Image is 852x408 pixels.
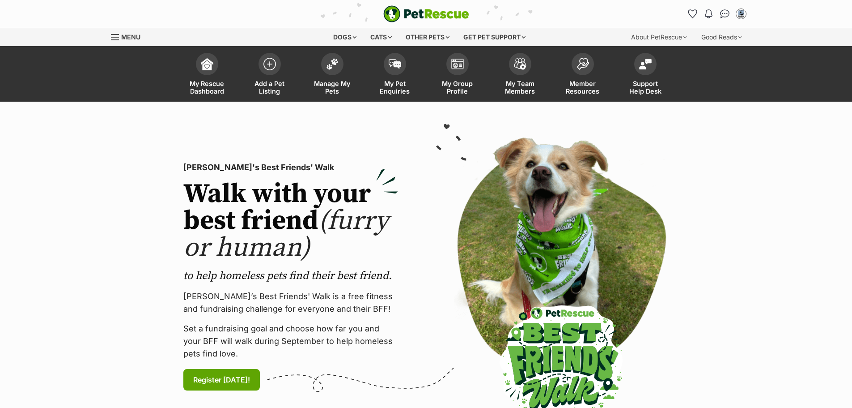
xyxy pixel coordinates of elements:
[176,48,238,102] a: My Rescue Dashboard
[183,161,398,174] p: [PERSON_NAME]'s Best Friends' Walk
[301,48,364,102] a: Manage My Pets
[364,28,398,46] div: Cats
[551,48,614,102] a: Member Resources
[326,58,339,70] img: manage-my-pets-icon-02211641906a0b7f246fdf0571729dbe1e7629f14944591b6c1af311fb30b64b.svg
[389,59,401,69] img: pet-enquiries-icon-7e3ad2cf08bfb03b45e93fb7055b45f3efa6380592205ae92323e6603595dc1f.svg
[426,48,489,102] a: My Group Profile
[734,7,748,21] button: My account
[702,7,716,21] button: Notifications
[625,80,665,95] span: Support Help Desk
[250,80,290,95] span: Add a Pet Listing
[451,59,464,69] img: group-profile-icon-3fa3cf56718a62981997c0bc7e787c4b2cf8bcc04b72c1350f741eb67cf2f40e.svg
[383,5,469,22] img: logo-e224e6f780fb5917bec1dbf3a21bbac754714ae5b6737aabdf751b685950b380.svg
[238,48,301,102] a: Add a Pet Listing
[614,48,677,102] a: Support Help Desk
[201,58,213,70] img: dashboard-icon-eb2f2d2d3e046f16d808141f083e7271f6b2e854fb5c12c21221c1fb7104beca.svg
[183,369,260,391] a: Register [DATE]!
[187,80,227,95] span: My Rescue Dashboard
[686,7,748,21] ul: Account quick links
[121,33,140,41] span: Menu
[183,181,398,262] h2: Walk with your best friend
[500,80,540,95] span: My Team Members
[489,48,551,102] a: My Team Members
[364,48,426,102] a: My Pet Enquiries
[183,290,398,315] p: [PERSON_NAME]’s Best Friends' Walk is a free fitness and fundraising challenge for everyone and t...
[327,28,363,46] div: Dogs
[625,28,693,46] div: About PetRescue
[312,80,352,95] span: Manage My Pets
[686,7,700,21] a: Favourites
[375,80,415,95] span: My Pet Enquiries
[718,7,732,21] a: Conversations
[111,28,147,44] a: Menu
[437,80,478,95] span: My Group Profile
[183,322,398,360] p: Set a fundraising goal and choose how far you and your BFF will walk during September to help hom...
[705,9,712,18] img: notifications-46538b983faf8c2785f20acdc204bb7945ddae34d4c08c2a6579f10ce5e182be.svg
[720,9,729,18] img: chat-41dd97257d64d25036548639549fe6c8038ab92f7586957e7f3b1b290dea8141.svg
[183,269,398,283] p: to help homeless pets find their best friend.
[639,59,652,69] img: help-desk-icon-fdf02630f3aa405de69fd3d07c3f3aa587a6932b1a1747fa1d2bba05be0121f9.svg
[695,28,748,46] div: Good Reads
[383,5,469,22] a: PetRescue
[737,9,746,18] img: Melissa Mitchell profile pic
[457,28,532,46] div: Get pet support
[193,374,250,385] span: Register [DATE]!
[263,58,276,70] img: add-pet-listing-icon-0afa8454b4691262ce3f59096e99ab1cd57d4a30225e0717b998d2c9b9846f56.svg
[576,58,589,70] img: member-resources-icon-8e73f808a243e03378d46382f2149f9095a855e16c252ad45f914b54edf8863c.svg
[514,58,526,70] img: team-members-icon-5396bd8760b3fe7c0b43da4ab00e1e3bb1a5d9ba89233759b79545d2d3fc5d0d.svg
[399,28,456,46] div: Other pets
[563,80,603,95] span: Member Resources
[183,204,389,265] span: (furry or human)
